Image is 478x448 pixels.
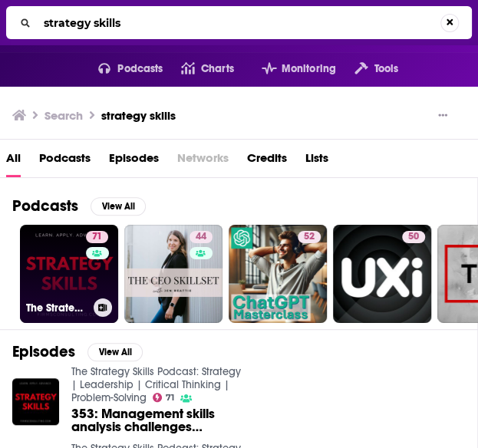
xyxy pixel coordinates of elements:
span: 52 [304,229,315,245]
img: 353: Management skills analysis challenges (Strategy Skills classics) [12,378,59,425]
a: The Strategy Skills Podcast: Strategy | Leadership | Critical Thinking | Problem-Solving [71,365,241,404]
a: 44 [190,231,213,243]
a: Podcasts [39,146,91,177]
a: Episodes [109,146,159,177]
span: Networks [177,146,229,177]
input: Search... [38,11,440,35]
button: View All [91,197,146,216]
span: 71 [92,229,102,245]
h3: strategy skills [101,108,176,123]
span: 50 [408,229,419,245]
a: EpisodesView All [12,342,143,361]
h2: Episodes [12,342,75,361]
a: 44 [124,225,223,323]
span: 44 [196,229,206,245]
a: All [6,146,21,177]
button: View All [87,343,143,361]
a: 71 [86,231,108,243]
a: 71The Strategy Skills Podcast: Strategy | Leadership | Critical Thinking | Problem-Solving [20,225,118,323]
a: 71 [153,393,175,402]
button: Show More Button [432,108,453,124]
span: Podcasts [117,58,163,80]
a: PodcastsView All [12,196,146,216]
div: Search... [6,6,472,39]
h3: The Strategy Skills Podcast: Strategy | Leadership | Critical Thinking | Problem-Solving [26,301,87,315]
a: 50 [402,231,425,243]
a: Charts [163,57,233,81]
h3: Search [45,108,83,123]
a: 52 [298,231,321,243]
button: open menu [336,57,398,81]
a: Credits [247,146,287,177]
span: Tools [374,58,398,80]
button: open menu [243,57,336,81]
span: 71 [166,394,174,401]
a: Lists [305,146,328,177]
a: 50 [333,225,431,323]
span: Charts [201,58,234,80]
a: 353: Management skills analysis challenges (Strategy Skills classics) [71,407,246,433]
button: open menu [80,57,163,81]
span: Monitoring [282,58,336,80]
a: 52 [229,225,327,323]
h2: Podcasts [12,196,78,216]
